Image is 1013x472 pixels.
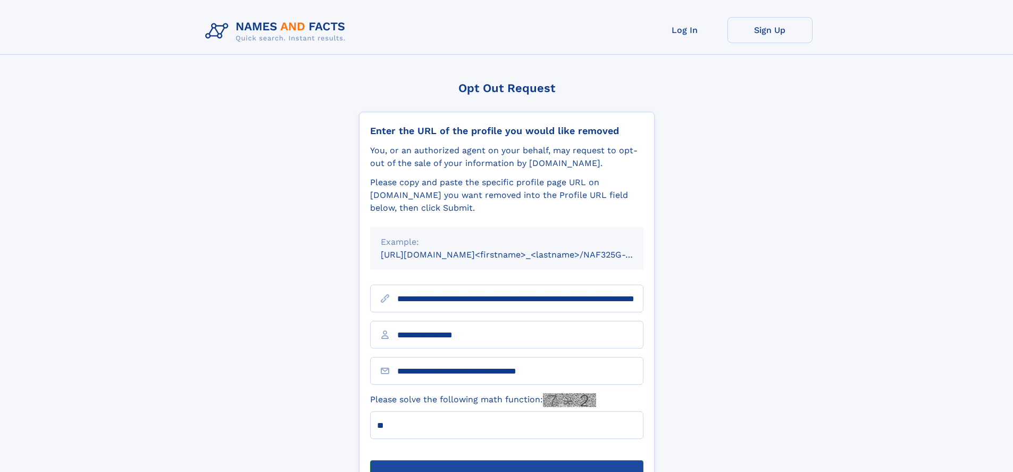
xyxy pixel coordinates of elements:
[642,17,727,43] a: Log In
[727,17,813,43] a: Sign Up
[370,144,643,170] div: You, or an authorized agent on your behalf, may request to opt-out of the sale of your informatio...
[370,393,596,407] label: Please solve the following math function:
[370,176,643,214] div: Please copy and paste the specific profile page URL on [DOMAIN_NAME] you want removed into the Pr...
[381,250,664,260] small: [URL][DOMAIN_NAME]<firstname>_<lastname>/NAF325G-xxxxxxxx
[359,81,655,95] div: Opt Out Request
[201,17,354,46] img: Logo Names and Facts
[381,236,633,249] div: Example:
[370,125,643,137] div: Enter the URL of the profile you would like removed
